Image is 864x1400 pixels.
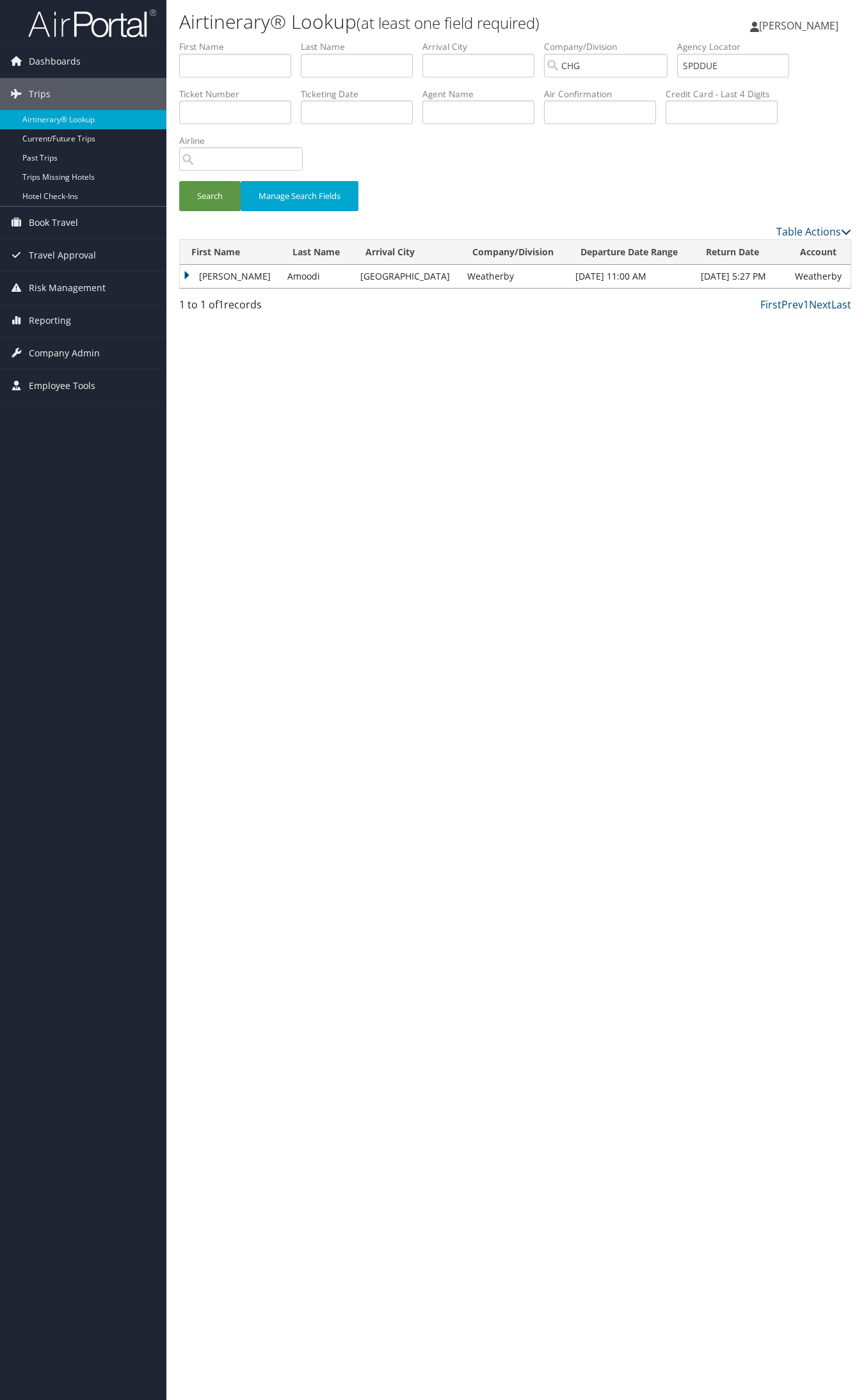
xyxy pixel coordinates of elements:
[241,181,358,211] button: Manage Search Fields
[179,40,301,53] label: First Name
[354,265,460,288] td: [GEOGRAPHIC_DATA]
[29,45,81,77] span: Dashboards
[218,298,224,312] span: 1
[354,240,460,265] th: Arrival City: activate to sort column ascending
[803,298,809,312] a: 1
[180,265,281,288] td: [PERSON_NAME]
[544,88,666,100] label: Air Confirmation
[750,6,851,45] a: [PERSON_NAME]
[831,298,851,312] a: Last
[29,239,96,271] span: Travel Approval
[301,40,422,53] label: Last Name
[759,19,838,33] span: [PERSON_NAME]
[694,240,789,265] th: Return Date: activate to sort column ascending
[569,265,694,288] td: [DATE] 11:00 AM
[29,272,106,304] span: Risk Management
[461,240,569,265] th: Company/Division
[666,88,787,100] label: Credit Card - Last 4 Digits
[422,88,544,100] label: Agent Name
[760,298,781,312] a: First
[179,88,301,100] label: Ticket Number
[29,370,95,402] span: Employee Tools
[179,8,627,35] h1: Airtinerary® Lookup
[461,265,569,288] td: Weatherby
[781,298,803,312] a: Prev
[29,207,78,239] span: Book Travel
[694,265,789,288] td: [DATE] 5:27 PM
[422,40,544,53] label: Arrival City
[179,134,312,147] label: Airline
[29,78,51,110] span: Trips
[544,40,677,53] label: Company/Division
[29,305,71,337] span: Reporting
[281,240,354,265] th: Last Name: activate to sort column ascending
[776,225,851,239] a: Table Actions
[180,240,281,265] th: First Name: activate to sort column ascending
[677,40,799,53] label: Agency Locator
[569,240,694,265] th: Departure Date Range: activate to sort column ascending
[788,240,851,265] th: Account: activate to sort column ascending
[809,298,831,312] a: Next
[179,181,241,211] button: Search
[301,88,422,100] label: Ticketing Date
[28,8,156,38] img: airportal-logo.png
[29,337,100,369] span: Company Admin
[281,265,354,288] td: Amoodi
[179,297,333,319] div: 1 to 1 of records
[788,265,851,288] td: Weatherby
[356,12,540,33] small: (at least one field required)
